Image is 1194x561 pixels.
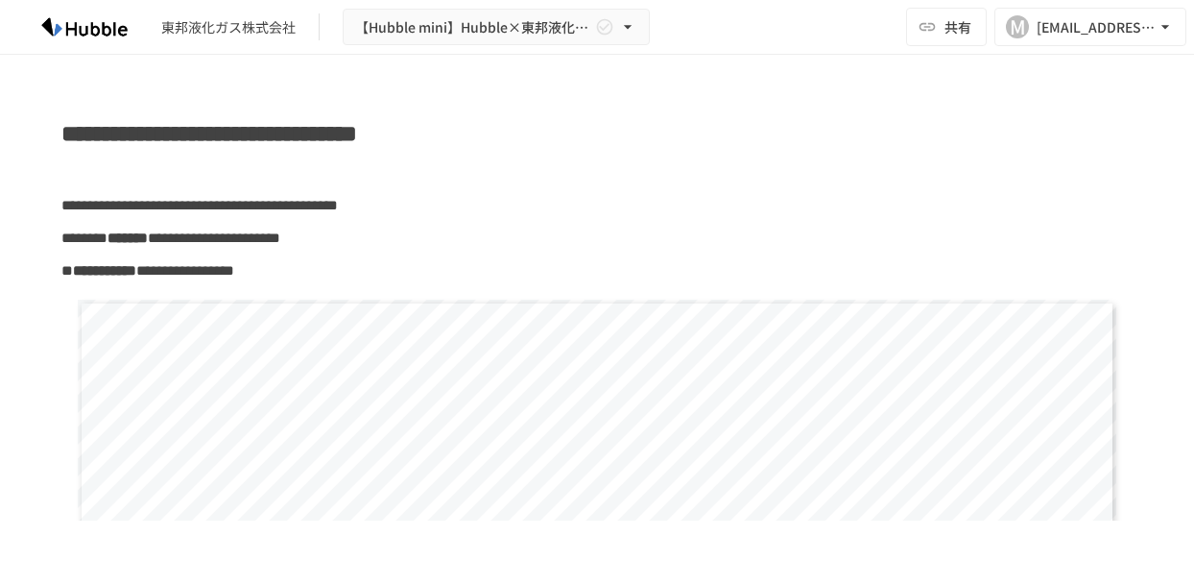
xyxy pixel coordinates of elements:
div: [EMAIL_ADDRESS][DOMAIN_NAME] [1037,15,1156,39]
button: 共有 [906,8,987,46]
div: 東邦液化ガス株式会社 [161,17,296,37]
div: M [1006,15,1029,38]
button: 【Hubble mini】Hubble×東邦液化ガス株式会社 オンボーディングプロジェクト [343,9,650,46]
span: 共有 [944,16,971,37]
button: M[EMAIL_ADDRESS][DOMAIN_NAME] [994,8,1186,46]
span: 【Hubble mini】Hubble×東邦液化ガス株式会社 オンボーディングプロジェクト [355,15,591,39]
img: HzDRNkGCf7KYO4GfwKnzITak6oVsp5RHeZBEM1dQFiQ [23,12,146,42]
